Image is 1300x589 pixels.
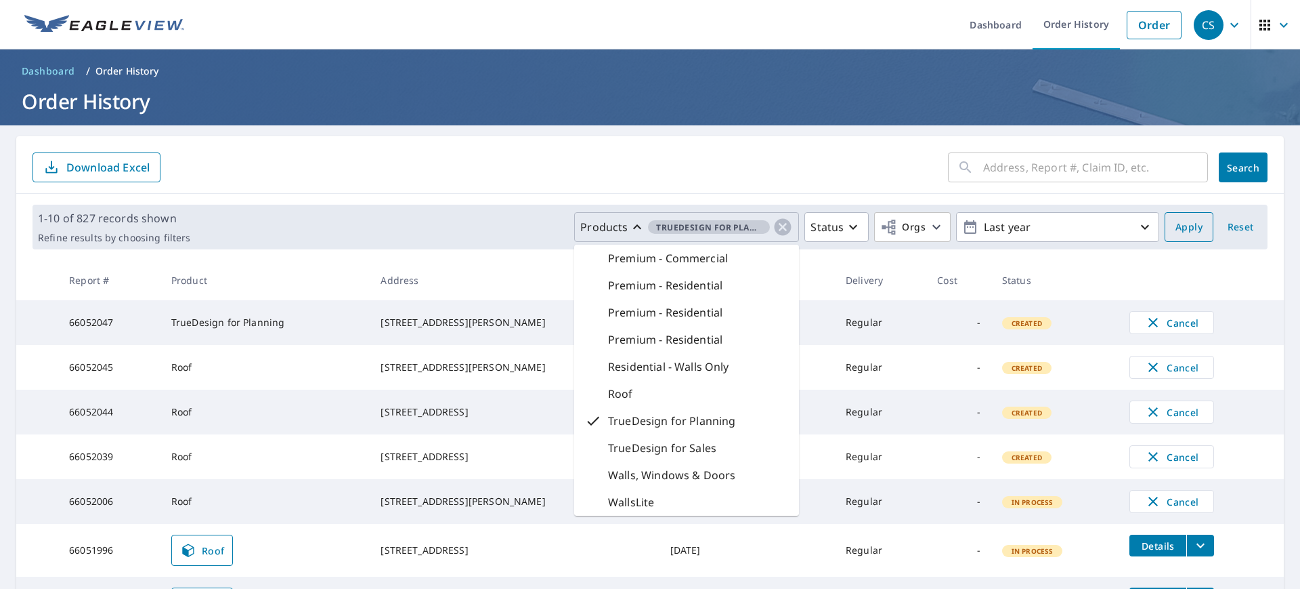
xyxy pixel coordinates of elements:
[991,260,1119,300] th: Status
[58,390,160,434] td: 66052044
[1129,535,1186,556] button: detailsBtn-66051996
[381,316,648,329] div: [STREET_ADDRESS][PERSON_NAME]
[1129,311,1214,334] button: Cancel
[956,212,1159,242] button: Last year
[160,434,370,479] td: Roof
[16,60,81,82] a: Dashboard
[810,219,844,235] p: Status
[1129,356,1214,379] button: Cancel
[926,390,991,434] td: -
[608,331,722,348] p: Premium - Residential
[648,220,770,235] span: TrueDesign for Planning
[171,535,234,566] a: Roof
[1003,453,1050,462] span: Created
[804,212,869,242] button: Status
[926,434,991,479] td: -
[58,260,160,300] th: Report #
[1127,11,1182,39] a: Order
[608,440,716,456] p: TrueDesign for Sales
[574,380,799,407] div: Roof
[1129,490,1214,513] button: Cancel
[38,210,190,226] p: 1-10 of 827 records shown
[1186,535,1214,556] button: filesDropdownBtn-66051996
[574,299,799,326] div: Premium - Residential
[32,153,160,182] button: Download Excel
[608,250,728,266] p: Premium - Commercial
[574,326,799,353] div: Premium - Residential
[24,15,184,35] img: EV Logo
[160,300,370,345] td: TrueDesign for Planning
[926,524,991,577] td: -
[1144,449,1200,465] span: Cancel
[835,300,926,345] td: Regular
[608,467,735,483] p: Walls, Windows & Doors
[95,64,159,78] p: Order History
[608,413,735,429] p: TrueDesign for Planning
[381,450,648,464] div: [STREET_ADDRESS]
[58,434,160,479] td: 66052039
[574,489,799,516] div: WallsLite
[160,345,370,390] td: Roof
[983,148,1208,186] input: Address, Report #, Claim ID, etc.
[574,212,799,242] button: ProductsTrueDesign for Planning
[880,219,926,236] span: Orgs
[1129,445,1214,468] button: Cancel
[381,405,648,419] div: [STREET_ADDRESS]
[926,300,991,345] td: -
[381,495,648,508] div: [STREET_ADDRESS][PERSON_NAME]
[580,219,628,235] p: Products
[58,479,160,524] td: 66052006
[180,542,225,558] span: Roof
[1144,404,1200,420] span: Cancel
[574,434,799,462] div: TrueDesign for Sales
[1144,314,1200,331] span: Cancel
[1224,219,1257,236] span: Reset
[574,245,799,272] div: Premium - Commercial
[835,345,926,390] td: Regular
[835,260,926,300] th: Delivery
[1175,219,1202,236] span: Apply
[58,300,160,345] td: 66052047
[160,479,370,524] td: Roof
[58,524,160,577] td: 66051996
[160,390,370,434] td: Roof
[1194,10,1223,40] div: CS
[835,524,926,577] td: Regular
[58,345,160,390] td: 66052045
[16,60,1284,82] nav: breadcrumb
[574,353,799,380] div: Residential - Walls Only
[835,434,926,479] td: Regular
[874,212,951,242] button: Orgs
[608,359,729,375] p: Residential - Walls Only
[16,87,1284,115] h1: Order History
[1003,363,1050,373] span: Created
[835,390,926,434] td: Regular
[1137,540,1178,552] span: Details
[66,160,150,175] p: Download Excel
[608,386,633,402] p: Roof
[381,544,648,557] div: [STREET_ADDRESS]
[86,63,90,79] li: /
[926,345,991,390] td: -
[1144,493,1200,510] span: Cancel
[1003,546,1062,556] span: In Process
[1230,161,1257,174] span: Search
[1165,212,1213,242] button: Apply
[370,260,659,300] th: Address
[160,260,370,300] th: Product
[1003,319,1050,328] span: Created
[608,494,654,510] p: WallsLite
[1003,408,1050,418] span: Created
[1129,401,1214,424] button: Cancel
[38,232,190,244] p: Refine results by choosing filters
[926,260,991,300] th: Cost
[1003,497,1062,507] span: In Process
[608,277,722,293] p: Premium - Residential
[835,479,926,524] td: Regular
[659,524,740,577] td: [DATE]
[926,479,991,524] td: -
[1219,153,1267,182] button: Search
[22,64,75,78] span: Dashboard
[1219,212,1262,242] button: Reset
[574,462,799,489] div: Walls, Windows & Doors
